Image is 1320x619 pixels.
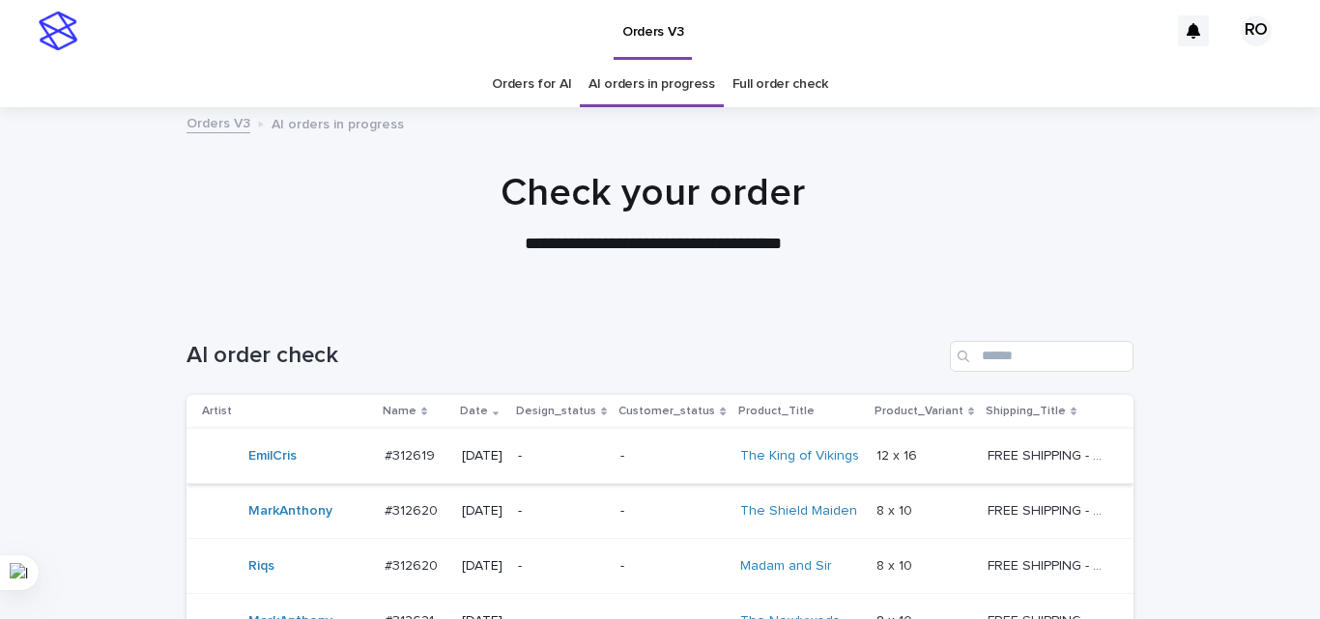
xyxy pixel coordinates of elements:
[1241,15,1272,46] div: RO
[187,429,1133,484] tr: EmilCris #312619#312619 [DATE]--The King of Vikings 12 x 1612 x 16 FREE SHIPPING - preview in 1-2...
[740,448,859,464] a: The King of Vikings
[740,503,857,520] a: The Shield Maiden
[187,484,1133,539] tr: MarkAnthony #312620#312620 [DATE]--The Shield Maiden 8 x 108 x 10 FREE SHIPPING - preview in 1-2 ...
[248,558,274,575] a: Riqs
[620,503,724,520] p: -
[518,448,605,464] p: -
[460,401,488,422] p: Date
[492,62,571,107] a: Orders for AI
[202,401,232,422] p: Artist
[620,448,724,464] p: -
[518,558,605,575] p: -
[988,444,1106,464] p: FREE SHIPPING - preview in 1-2 business days, after your approval delivery will take 5-10 b.d.
[462,448,502,464] p: [DATE]
[516,401,596,422] p: Design_status
[876,554,916,575] p: 8 x 10
[385,444,439,464] p: #312619
[462,503,502,520] p: [DATE]
[875,401,963,422] p: Product_Variant
[272,112,404,133] p: AI orders in progress
[385,554,442,575] p: #312620
[187,342,942,370] h1: AI order check
[588,62,715,107] a: AI orders in progress
[462,558,502,575] p: [DATE]
[740,558,832,575] a: Madam and Sir
[385,499,442,520] p: #312620
[248,503,332,520] a: MarkAnthony
[620,558,724,575] p: -
[518,503,605,520] p: -
[618,401,715,422] p: Customer_status
[248,448,297,464] a: EmilCris
[988,499,1106,520] p: FREE SHIPPING - preview in 1-2 business days, after your approval delivery will take 5-10 b.d.
[986,401,1066,422] p: Shipping_Title
[180,170,1127,216] h1: Check your order
[732,62,828,107] a: Full order check
[738,401,815,422] p: Product_Title
[187,111,250,133] a: Orders V3
[39,12,77,50] img: stacker-logo-s-only.png
[876,444,921,464] p: 12 x 16
[950,341,1133,372] input: Search
[383,401,416,422] p: Name
[187,539,1133,594] tr: Riqs #312620#312620 [DATE]--Madam and Sir 8 x 108 x 10 FREE SHIPPING - preview in 1-2 business da...
[876,499,916,520] p: 8 x 10
[988,554,1106,575] p: FREE SHIPPING - preview in 1-2 business days, after your approval delivery will take 5-10 b.d.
